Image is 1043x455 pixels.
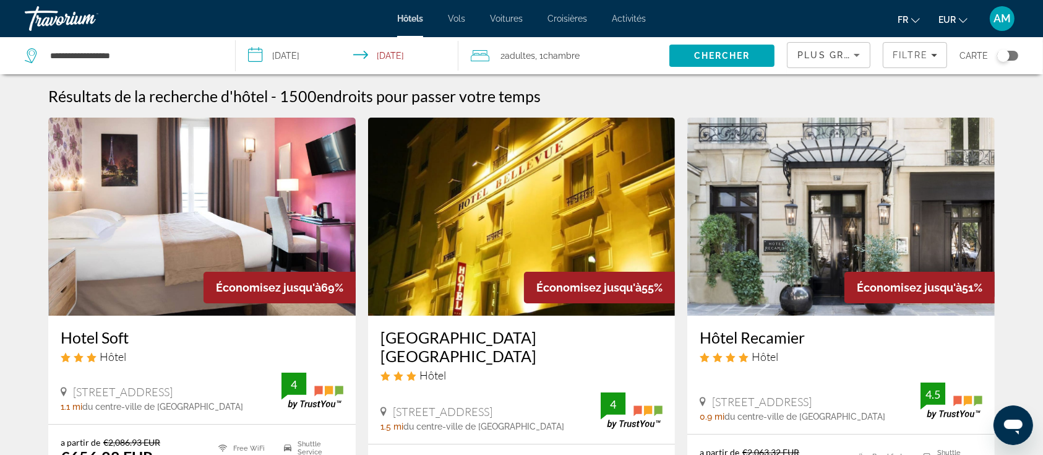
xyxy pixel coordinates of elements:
[535,47,580,64] span: , 1
[988,50,1018,61] button: Toggle map
[700,412,724,422] span: 0.9 mi
[938,11,968,28] button: Change currency
[317,87,541,105] span: endroits pour passer votre temps
[380,328,663,365] a: [GEOGRAPHIC_DATA] [GEOGRAPHIC_DATA]
[994,405,1033,445] iframe: Bouton de lancement de la fenêtre de messagerie
[280,87,541,105] h2: 1500
[883,42,947,68] button: Filters
[893,50,928,60] span: Filtre
[700,328,982,347] a: Hôtel Recamier
[48,118,356,316] img: Hotel Soft
[752,350,778,363] span: Hôtel
[797,48,860,63] mat-select: Sort by
[921,383,982,419] img: TrustYou guest rating badge
[844,272,995,303] div: 51%
[61,350,343,363] div: 3 star Hotel
[797,50,945,60] span: Plus grandes économies
[397,14,423,24] a: Hôtels
[536,281,642,294] span: Économisez jusqu'à
[669,45,775,67] button: Search
[236,37,459,74] button: Select check in and out date
[419,368,446,382] span: Hôtel
[490,14,523,24] a: Voitures
[82,402,243,412] span: du centre-ville de [GEOGRAPHIC_DATA]
[403,422,564,431] span: du centre-ville de [GEOGRAPHIC_DATA]
[380,368,663,382] div: 3 star Hotel
[48,87,268,105] h1: Résultats de la recherche d'hôtel
[921,387,945,402] div: 4.5
[724,412,885,422] span: du centre-ville de [GEOGRAPHIC_DATA]
[694,51,750,61] span: Chercher
[959,47,988,64] span: Carte
[500,47,535,64] span: 2
[687,118,995,316] img: Hôtel Recamier
[547,14,587,24] a: Croisières
[612,14,646,24] a: Activités
[380,422,403,431] span: 1.5 mi
[393,405,492,418] span: [STREET_ADDRESS]
[73,385,173,399] span: [STREET_ADDRESS]
[524,272,675,303] div: 55%
[857,281,962,294] span: Économisez jusqu'à
[61,437,100,448] span: a partir de
[61,328,343,347] a: Hotel Soft
[271,87,277,105] span: -
[100,350,126,363] span: Hôtel
[505,51,535,61] span: Adultes
[204,272,356,303] div: 69%
[986,6,1018,32] button: User Menu
[25,2,148,35] a: Travorium
[49,46,217,65] input: Search hotel destination
[700,350,982,363] div: 4 star Hotel
[601,392,663,429] img: TrustYou guest rating badge
[103,437,160,448] del: €2,086.93 EUR
[448,14,465,24] a: Vols
[543,51,580,61] span: Chambre
[898,11,920,28] button: Change language
[61,402,82,412] span: 1.1 mi
[712,395,812,409] span: [STREET_ADDRESS]
[994,12,1011,25] span: AM
[216,281,321,294] span: Économisez jusqu'à
[458,37,669,74] button: Travelers: 2 adults, 0 children
[281,373,343,409] img: TrustYou guest rating badge
[368,118,676,316] img: Hôtel Bellevue Paris Montmartre
[938,15,956,25] span: EUR
[281,377,306,392] div: 4
[898,15,908,25] span: fr
[601,397,625,412] div: 4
